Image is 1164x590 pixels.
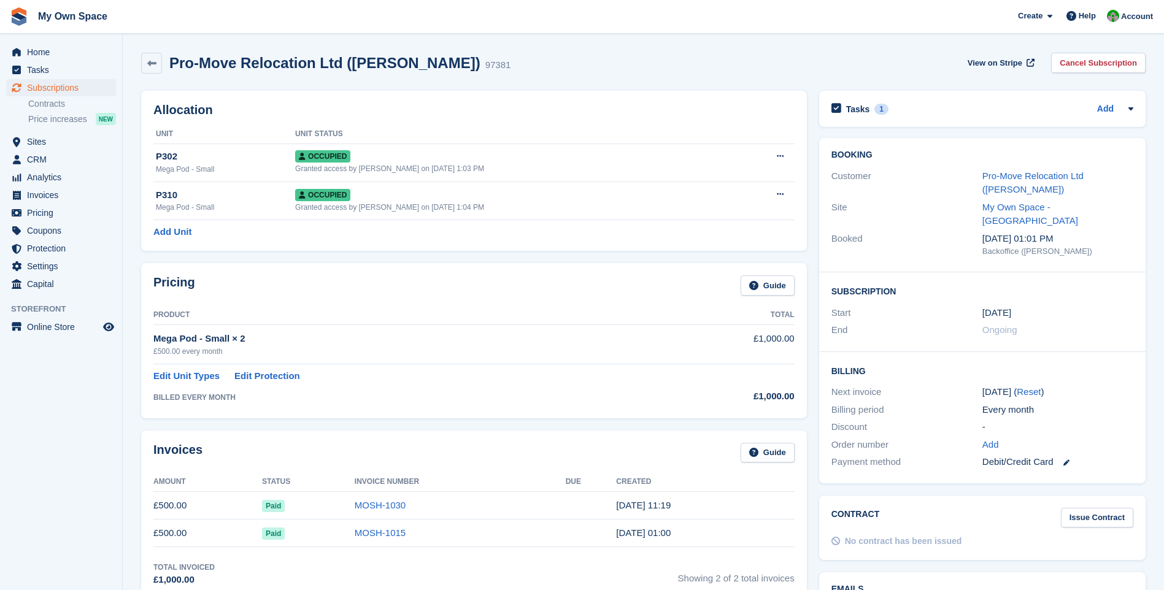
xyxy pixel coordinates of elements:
[1121,10,1153,23] span: Account
[28,113,87,125] span: Price increases
[153,225,191,239] a: Add Unit
[831,508,880,528] h2: Contract
[295,202,734,213] div: Granted access by [PERSON_NAME] on [DATE] 1:04 PM
[831,169,982,197] div: Customer
[153,275,195,296] h2: Pricing
[831,420,982,434] div: Discount
[153,519,262,547] td: £500.00
[153,562,215,573] div: Total Invoiced
[27,258,101,275] span: Settings
[485,58,511,72] div: 97381
[153,369,220,383] a: Edit Unit Types
[6,258,116,275] a: menu
[6,151,116,168] a: menu
[6,169,116,186] a: menu
[28,98,116,110] a: Contracts
[831,306,982,320] div: Start
[982,245,1133,258] div: Backoffice ([PERSON_NAME])
[982,420,1133,434] div: -
[982,306,1011,320] time: 2025-08-23 00:00:00 UTC
[1017,386,1041,397] a: Reset
[27,44,101,61] span: Home
[27,61,101,79] span: Tasks
[1107,10,1119,22] img: Paula Harris
[874,104,888,115] div: 1
[262,527,285,540] span: Paid
[982,403,1133,417] div: Every month
[831,323,982,337] div: End
[982,232,1133,246] div: [DATE] 01:01 PM
[6,44,116,61] a: menu
[27,318,101,335] span: Online Store
[566,472,617,492] th: Due
[741,443,795,463] a: Guide
[295,189,350,201] span: Occupied
[6,318,116,335] a: menu
[10,7,28,26] img: stora-icon-8386f47178a22dfd0bd8f6a31ec36ba5ce8667c1dd55bd0f319d3a0aa187defe.svg
[153,392,654,403] div: BILLED EVERY MONTH
[234,369,300,383] a: Edit Protection
[846,104,870,115] h2: Tasks
[27,151,101,168] span: CRM
[153,492,262,519] td: £500.00
[616,500,671,510] time: 2025-08-25 10:19:01 UTC
[27,240,101,257] span: Protection
[963,53,1037,73] a: View on Stripe
[6,61,116,79] a: menu
[156,202,295,213] div: Mega Pod - Small
[27,204,101,221] span: Pricing
[153,125,295,144] th: Unit
[27,275,101,293] span: Capital
[6,222,116,239] a: menu
[982,202,1078,226] a: My Own Space - [GEOGRAPHIC_DATA]
[616,472,794,492] th: Created
[153,573,215,587] div: £1,000.00
[831,201,982,228] div: Site
[101,320,116,334] a: Preview store
[831,232,982,258] div: Booked
[831,150,1133,160] h2: Booking
[153,472,262,492] th: Amount
[6,79,116,96] a: menu
[6,133,116,150] a: menu
[262,500,285,512] span: Paid
[6,186,116,204] a: menu
[27,133,101,150] span: Sites
[153,346,654,357] div: £500.00 every month
[831,438,982,452] div: Order number
[11,303,122,315] span: Storefront
[654,325,794,364] td: £1,000.00
[355,500,406,510] a: MOSH-1030
[6,240,116,257] a: menu
[262,472,355,492] th: Status
[156,164,295,175] div: Mega Pod - Small
[831,385,982,399] div: Next invoice
[6,204,116,221] a: menu
[6,275,116,293] a: menu
[156,188,295,202] div: P310
[968,57,1022,69] span: View on Stripe
[27,169,101,186] span: Analytics
[28,112,116,126] a: Price increases NEW
[654,389,794,404] div: £1,000.00
[845,535,962,548] div: No contract has been issued
[355,472,566,492] th: Invoice Number
[355,527,406,538] a: MOSH-1015
[982,385,1133,399] div: [DATE] ( )
[1079,10,1096,22] span: Help
[33,6,112,26] a: My Own Space
[678,562,795,587] span: Showing 2 of 2 total invoices
[1018,10,1043,22] span: Create
[295,150,350,163] span: Occupied
[153,332,654,346] div: Mega Pod - Small × 2
[295,163,734,174] div: Granted access by [PERSON_NAME] on [DATE] 1:03 PM
[831,285,1133,297] h2: Subscription
[1097,102,1114,117] a: Add
[169,55,480,71] h2: Pro-Move Relocation Ltd ([PERSON_NAME])
[982,170,1084,195] a: Pro-Move Relocation Ltd ([PERSON_NAME])
[153,305,654,325] th: Product
[831,455,982,469] div: Payment method
[27,222,101,239] span: Coupons
[156,150,295,164] div: P302
[982,324,1017,335] span: Ongoing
